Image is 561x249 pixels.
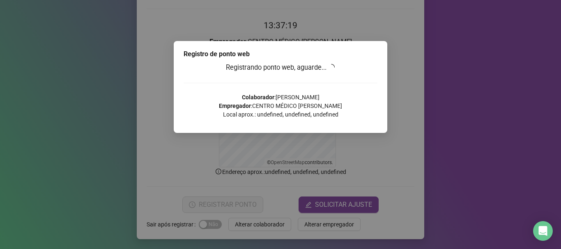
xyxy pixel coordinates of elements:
div: Open Intercom Messenger [533,221,553,241]
p: : [PERSON_NAME] : CENTRO MÉDICO [PERSON_NAME] Local aprox.: undefined, undefined, undefined [184,93,377,119]
h3: Registrando ponto web, aguarde... [184,62,377,73]
span: loading [328,63,336,71]
strong: Empregador [219,103,251,109]
strong: Colaborador [242,94,274,101]
div: Registro de ponto web [184,49,377,59]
